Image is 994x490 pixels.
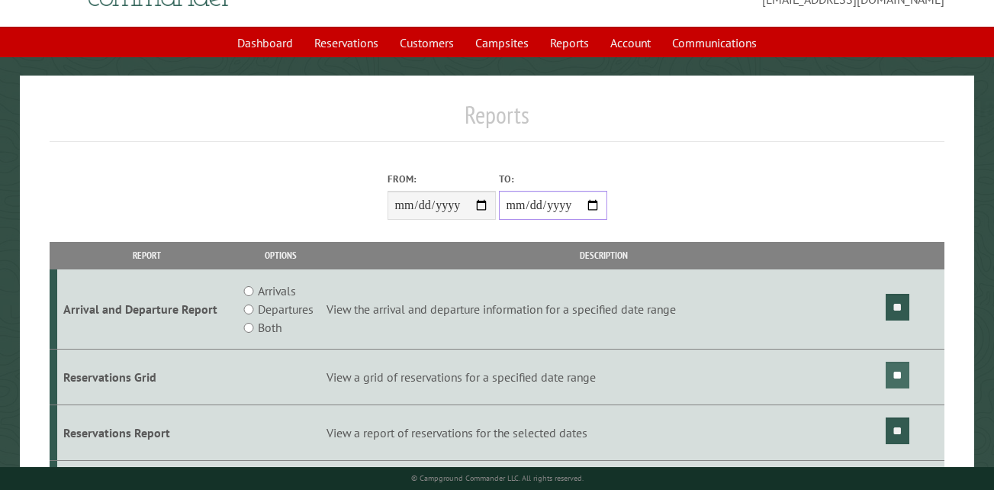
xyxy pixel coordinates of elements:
label: Departures [258,300,314,318]
small: © Campground Commander LLC. All rights reserved. [411,473,584,483]
a: Reservations [305,28,388,57]
label: Arrivals [258,282,296,300]
label: To: [499,172,607,186]
label: From: [388,172,496,186]
h1: Reports [50,100,944,142]
th: Description [324,242,883,269]
td: Reservations Report [57,405,237,460]
td: View a report of reservations for the selected dates [324,405,883,460]
a: Customers [391,28,463,57]
a: Dashboard [228,28,302,57]
a: Reports [541,28,598,57]
a: Campsites [466,28,538,57]
th: Report [57,242,237,269]
a: Communications [663,28,766,57]
th: Options [237,242,324,269]
label: Both [258,318,281,337]
td: Arrival and Departure Report [57,269,237,350]
a: Account [601,28,660,57]
td: View the arrival and departure information for a specified date range [324,269,883,350]
td: Reservations Grid [57,350,237,405]
td: View a grid of reservations for a specified date range [324,350,883,405]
